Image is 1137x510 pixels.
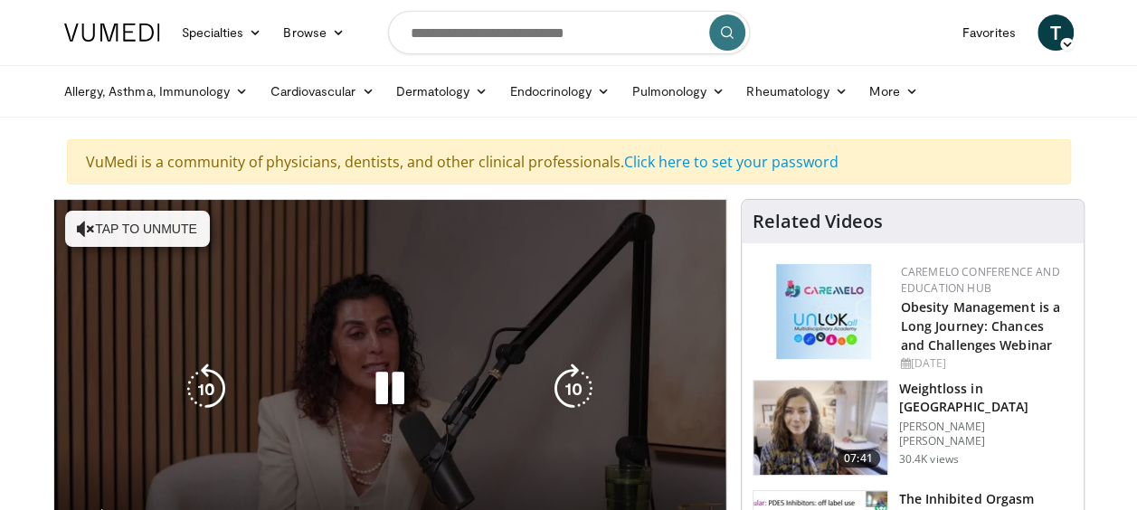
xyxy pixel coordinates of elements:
a: Dermatology [385,73,499,109]
a: 07:41 Weightloss in [GEOGRAPHIC_DATA] [PERSON_NAME] [PERSON_NAME] 30.4K views [753,380,1073,476]
a: Favorites [952,14,1027,51]
input: Search topics, interventions [388,11,750,54]
h4: Related Videos [753,211,883,232]
div: [DATE] [901,355,1069,372]
button: Tap to unmute [65,211,210,247]
a: Click here to set your password [624,152,839,172]
a: T [1038,14,1074,51]
a: Endocrinology [498,73,621,109]
a: Specialties [171,14,273,51]
a: CaReMeLO Conference and Education Hub [901,264,1060,296]
span: 07:41 [837,449,880,467]
p: 30.4K views [899,452,959,467]
h3: Weightloss in [GEOGRAPHIC_DATA] [899,380,1073,416]
img: 45df64a9-a6de-482c-8a90-ada250f7980c.png.150x105_q85_autocrop_double_scale_upscale_version-0.2.jpg [776,264,871,359]
a: More [858,73,928,109]
a: Cardiovascular [259,73,384,109]
a: Rheumatology [735,73,858,109]
p: [PERSON_NAME] [PERSON_NAME] [899,420,1073,449]
div: VuMedi is a community of physicians, dentists, and other clinical professionals. [67,139,1071,184]
a: Allergy, Asthma, Immunology [53,73,260,109]
a: Obesity Management is a Long Journey: Chances and Challenges Webinar [901,298,1060,354]
img: 9983fed1-7565-45be-8934-aef1103ce6e2.150x105_q85_crop-smart_upscale.jpg [753,381,887,475]
a: Pulmonology [621,73,735,109]
a: Browse [272,14,355,51]
img: VuMedi Logo [64,24,160,42]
